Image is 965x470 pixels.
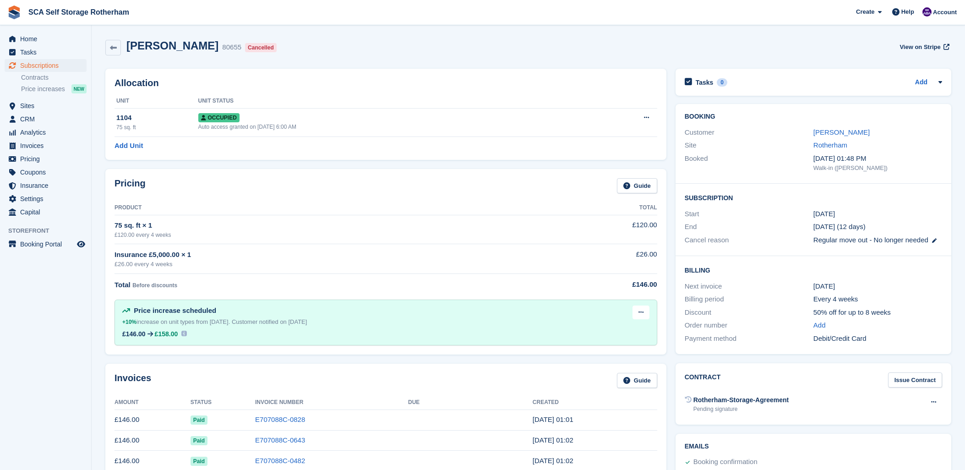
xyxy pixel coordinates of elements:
a: E707088C-0482 [255,457,305,465]
span: Storefront [8,226,91,235]
div: NEW [71,84,87,93]
th: Unit [114,94,198,109]
div: Debit/Credit Card [813,333,942,344]
div: £120.00 every 4 weeks [114,231,524,239]
span: Customer notified on [DATE] [232,318,307,325]
time: 2025-07-19 00:02:20 UTC [533,436,573,444]
h2: [PERSON_NAME] [126,39,218,52]
a: Preview store [76,239,87,250]
h2: Emails [685,443,942,450]
th: Product [114,201,524,215]
a: SCA Self Storage Rotherham [25,5,133,20]
td: £146.00 [114,430,191,451]
a: menu [5,46,87,59]
div: +10% [122,317,136,327]
a: View on Stripe [896,39,951,55]
a: menu [5,166,87,179]
h2: Booking [685,113,942,120]
h2: Contract [685,372,721,388]
span: CRM [20,113,75,126]
span: Occupied [198,113,240,122]
span: Analytics [20,126,75,139]
a: menu [5,153,87,165]
a: menu [5,113,87,126]
span: Settings [20,192,75,205]
td: £120.00 [524,215,657,244]
div: Site [685,140,813,151]
span: Home [20,33,75,45]
th: Due [408,395,533,410]
a: menu [5,59,87,72]
a: Add [915,77,927,88]
a: menu [5,99,87,112]
div: Cancel reason [685,235,813,246]
div: Rotherham-Storage-Agreement [693,395,789,405]
a: menu [5,206,87,219]
span: Account [933,8,957,17]
a: menu [5,238,87,251]
span: Help [901,7,914,16]
a: [PERSON_NAME] [813,128,870,136]
div: 0 [717,78,727,87]
a: Contracts [21,73,87,82]
a: menu [5,192,87,205]
div: 80655 [222,42,241,53]
span: Paid [191,415,207,425]
h2: Tasks [696,78,714,87]
a: menu [5,33,87,45]
div: 50% off for up to 8 weeks [813,307,942,318]
div: Billing period [685,294,813,305]
span: Insurance [20,179,75,192]
span: Booking Portal [20,238,75,251]
span: Tasks [20,46,75,59]
div: Payment method [685,333,813,344]
span: Invoices [20,139,75,152]
h2: Allocation [114,78,657,88]
a: Guide [617,178,657,193]
th: Status [191,395,255,410]
span: increase on unit types from [DATE]. [122,318,230,325]
img: Kelly Neesham [922,7,932,16]
time: 2025-06-21 00:02:34 UTC [533,457,573,465]
th: Unit Status [198,94,582,109]
span: Price increases [21,85,65,93]
td: £26.00 [524,244,657,274]
th: Created [533,395,657,410]
div: 75 sq. ft × 1 [114,220,524,231]
span: Create [856,7,874,16]
span: Paid [191,457,207,466]
span: Price increase scheduled [134,306,216,314]
img: icon-info-931a05b42745ab749e9cb3f8fd5492de83d1ef71f8849c2817883450ef4d471b.svg [181,331,187,336]
div: £146.00 [122,330,146,338]
a: menu [5,126,87,139]
th: Amount [114,395,191,410]
th: Invoice Number [255,395,408,410]
span: Regular move out - No longer needed [813,236,928,244]
td: £146.00 [114,410,191,430]
div: Booked [685,153,813,173]
a: menu [5,179,87,192]
div: Customer [685,127,813,138]
time: 2025-08-16 00:01:56 UTC [533,415,573,423]
div: £26.00 every 4 weeks [114,260,524,269]
a: E707088C-0828 [255,415,305,423]
span: Sites [20,99,75,112]
th: Total [524,201,657,215]
div: Discount [685,307,813,318]
h2: Billing [685,265,942,274]
span: Capital [20,206,75,219]
span: Before discounts [132,282,177,289]
div: Booking confirmation [693,457,758,468]
div: Pending signature [693,405,789,413]
h2: Invoices [114,373,151,388]
div: 75 sq. ft [116,123,198,131]
h2: Pricing [114,178,146,193]
h2: Subscription [685,193,942,202]
div: Start [685,209,813,219]
a: Add [813,320,826,331]
div: £146.00 [524,279,657,290]
span: Pricing [20,153,75,165]
a: Price increases NEW [21,84,87,94]
span: £158.00 [155,330,178,338]
span: Subscriptions [20,59,75,72]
